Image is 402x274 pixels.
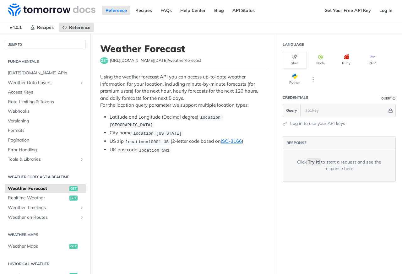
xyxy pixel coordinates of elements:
span: get [69,244,78,249]
p: Using the weather forecast API you can access up-to-date weather information for your location, i... [100,73,267,109]
span: Weather Timelines [8,205,78,211]
div: Click to start a request and see the response here! [292,159,386,172]
span: Tools & Libraries [8,156,78,163]
a: Versioning [5,116,86,126]
li: US zip (2-letter code based on ) [110,138,267,145]
a: API Status [229,6,258,15]
span: Formats [8,127,84,134]
a: Tools & LibrariesShow subpages for Tools & Libraries [5,155,86,164]
span: Reference [69,24,90,30]
h2: Weather Maps [5,232,86,238]
div: Language [283,42,304,47]
a: Blog [211,6,227,15]
span: Rate Limiting & Tokens [8,99,84,105]
span: get [69,196,78,201]
a: Reference [102,6,130,15]
a: Help Center [177,6,209,15]
a: Weather on RoutesShow subpages for Weather on Routes [5,213,86,222]
span: get [100,57,108,64]
a: Realtime Weatherget [5,193,86,203]
button: RESPONSE [286,140,307,146]
img: Tomorrow.io Weather API Docs [8,3,95,16]
button: More Languages [308,75,318,84]
button: Shell [283,51,307,69]
button: PHP [360,51,384,69]
a: Error Handling [5,145,86,155]
a: Formats [5,126,86,135]
a: [DATE][DOMAIN_NAME] APIs [5,68,86,78]
a: Webhooks [5,107,86,116]
span: location=[US_STATE] [133,131,182,136]
div: Credentials [283,95,308,100]
span: location=10001 US [125,139,169,144]
a: Log in to use your API keys [290,120,345,127]
a: Weather Mapsget [5,242,86,251]
i: Information [393,97,396,100]
a: Weather TimelinesShow subpages for Weather Timelines [5,203,86,212]
code: Try It! [307,158,321,165]
svg: More ellipsis [310,77,316,82]
a: Get Your Free API Key [321,6,374,15]
span: get [69,186,78,191]
div: Query [381,96,392,101]
span: v4.0.1 [6,23,25,32]
span: Error Handling [8,147,84,153]
input: apikey [302,104,387,117]
button: Show subpages for Weather on Routes [79,215,84,220]
li: UK postcode [110,146,267,153]
a: FAQs [157,6,175,15]
a: Pagination [5,136,86,145]
button: Show subpages for Tools & Libraries [79,157,84,162]
li: City name [110,129,267,137]
h2: Fundamentals [5,59,86,64]
span: Webhooks [8,108,84,115]
a: Weather Data LayersShow subpages for Weather Data Layers [5,78,86,88]
a: Log In [376,6,396,15]
span: [DATE][DOMAIN_NAME] APIs [8,70,84,76]
button: Show subpages for Weather Timelines [79,205,84,210]
h1: Weather Forecast [100,43,267,54]
a: Rate Limiting & Tokens [5,97,86,107]
button: Hide [387,107,394,114]
button: Node [308,51,333,69]
span: https://api.tomorrow.io/v4/weather/forecast [110,57,201,64]
a: Recipes [27,23,57,32]
span: Weather on Routes [8,214,78,221]
a: ISO-3166 [221,138,242,144]
button: Ruby [334,51,358,69]
h2: Historical Weather [5,261,86,267]
a: Weather Forecastget [5,184,86,193]
span: location=SW1 [139,148,169,153]
span: Pagination [8,137,84,143]
a: Recipes [132,6,155,15]
button: Query [283,104,301,117]
span: Weather Data Layers [8,80,78,86]
h2: Weather Forecast & realtime [5,174,86,180]
span: Versioning [8,118,84,124]
button: Show subpages for Weather Data Layers [79,80,84,85]
a: Access Keys [5,88,86,97]
span: Recipes [37,24,54,30]
div: QueryInformation [381,96,396,101]
li: Latitude and Longitude (Decimal degree) [110,114,267,128]
span: Weather Maps [8,243,68,250]
span: Access Keys [8,89,84,95]
a: Reference [59,23,94,32]
span: Weather Forecast [8,185,68,192]
span: Realtime Weather [8,195,68,201]
button: JUMP TO [5,40,86,49]
button: Python [283,70,307,88]
span: Query [286,108,297,113]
